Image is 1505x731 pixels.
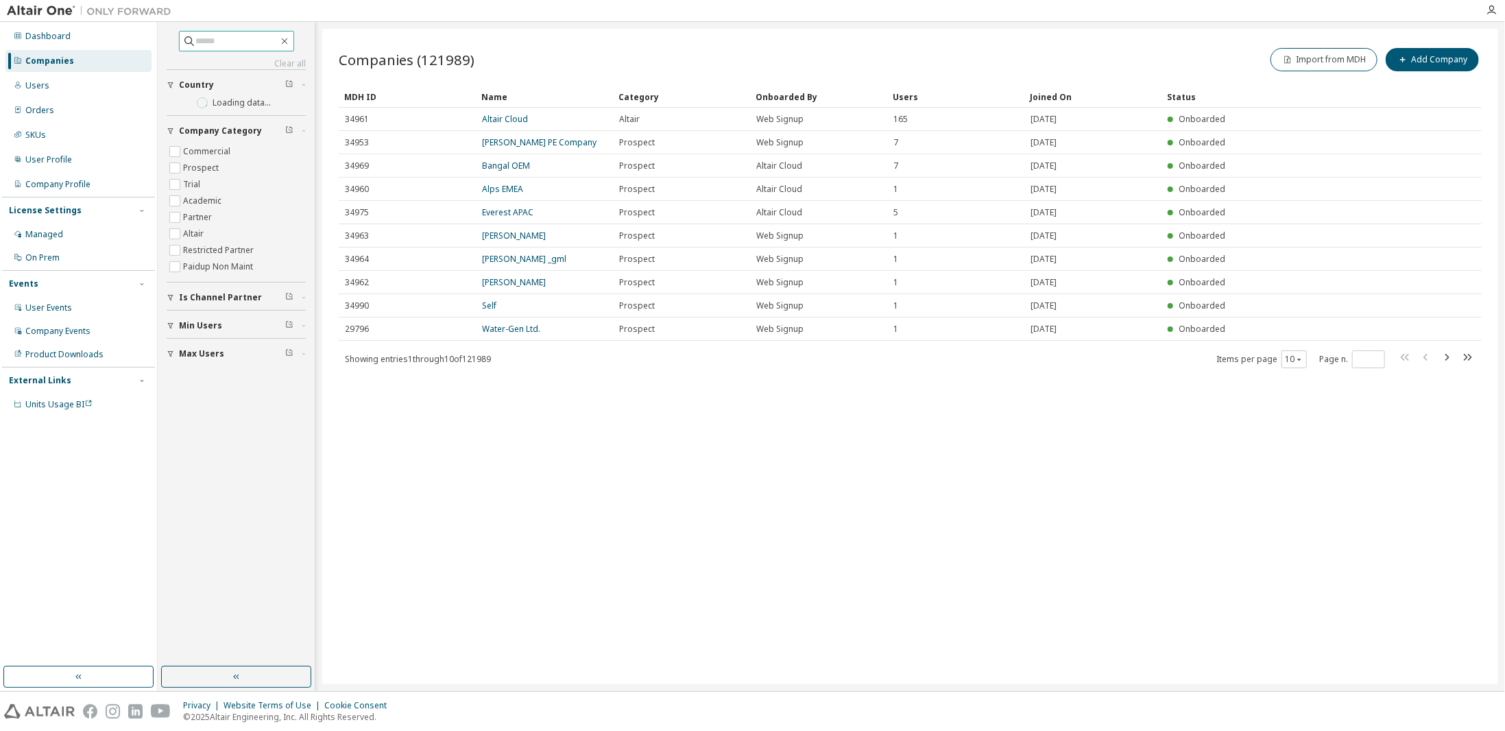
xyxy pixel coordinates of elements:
label: Commercial [183,143,233,160]
label: Paidup Non Maint [183,259,256,275]
span: Onboarded [1179,160,1226,171]
span: Prospect [619,184,655,195]
span: 1 [893,277,898,288]
div: Users [25,80,49,91]
button: Company Category [167,116,306,146]
span: Prospect [619,300,655,311]
div: Managed [25,229,63,240]
span: Min Users [179,320,222,331]
div: Website Terms of Use [224,700,324,711]
div: Product Downloads [25,349,104,360]
span: Prospect [619,254,655,265]
a: Alps EMEA [482,183,523,195]
span: 34953 [345,137,369,148]
p: © 2025 Altair Engineering, Inc. All Rights Reserved. [183,711,395,723]
span: Country [179,80,214,91]
div: User Events [25,302,72,313]
a: Altair Cloud [482,113,528,125]
span: 34969 [345,160,369,171]
span: 34963 [345,230,369,241]
span: 1 [893,254,898,265]
label: Academic [183,193,224,209]
button: 10 [1285,354,1303,365]
img: linkedin.svg [128,704,143,719]
div: MDH ID [344,86,470,108]
span: [DATE] [1031,160,1057,171]
span: Clear filter [285,125,293,136]
span: Web Signup [756,254,804,265]
span: 165 [893,114,908,125]
img: Altair One [7,4,178,18]
span: Altair Cloud [756,184,802,195]
img: facebook.svg [83,704,97,719]
img: youtube.svg [151,704,171,719]
span: Prospect [619,137,655,148]
span: Prospect [619,230,655,241]
span: Altair Cloud [756,160,802,171]
span: Onboarded [1179,206,1226,218]
span: [DATE] [1031,184,1057,195]
span: 34990 [345,300,369,311]
div: Joined On [1030,86,1156,108]
span: [DATE] [1031,277,1057,288]
div: Companies [25,56,74,67]
span: [DATE] [1031,254,1057,265]
span: Onboarded [1179,253,1226,265]
span: Prospect [619,324,655,335]
span: [DATE] [1031,324,1057,335]
a: Self [482,300,496,311]
div: License Settings [9,205,82,216]
span: 29796 [345,324,369,335]
img: instagram.svg [106,704,120,719]
span: Page n. [1319,350,1385,368]
div: Events [9,278,38,289]
span: Prospect [619,160,655,171]
span: 34964 [345,254,369,265]
span: 5 [893,207,898,218]
span: Clear filter [285,320,293,331]
img: altair_logo.svg [4,704,75,719]
div: Company Events [25,326,91,337]
span: Onboarded [1179,136,1226,148]
div: Orders [25,105,54,116]
button: Max Users [167,339,306,369]
div: Privacy [183,700,224,711]
button: Is Channel Partner [167,283,306,313]
button: Country [167,70,306,100]
span: Altair [619,114,640,125]
span: [DATE] [1031,207,1057,218]
span: Web Signup [756,230,804,241]
span: Company Category [179,125,262,136]
span: 7 [893,137,898,148]
span: Clear filter [285,80,293,91]
span: Clear filter [285,348,293,359]
span: Is Channel Partner [179,292,262,303]
div: Cookie Consent [324,700,395,711]
div: Company Profile [25,179,91,190]
span: Units Usage BI [25,398,93,410]
div: SKUs [25,130,46,141]
span: Web Signup [756,137,804,148]
span: [DATE] [1031,114,1057,125]
button: Add Company [1386,48,1479,71]
span: Onboarded [1179,300,1226,311]
span: 1 [893,230,898,241]
span: Web Signup [756,277,804,288]
a: Clear all [167,58,306,69]
span: Max Users [179,348,224,359]
div: Onboarded By [756,86,882,108]
span: Prospect [619,277,655,288]
span: 34962 [345,277,369,288]
div: Users [893,86,1019,108]
span: Clear filter [285,292,293,303]
span: 34975 [345,207,369,218]
span: Onboarded [1179,323,1226,335]
a: Bangal OEM [482,160,530,171]
label: Prospect [183,160,221,176]
div: Name [481,86,607,108]
div: Dashboard [25,31,71,42]
span: Onboarded [1179,113,1226,125]
span: [DATE] [1031,230,1057,241]
div: External Links [9,375,71,386]
label: Loading data... [213,97,272,108]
